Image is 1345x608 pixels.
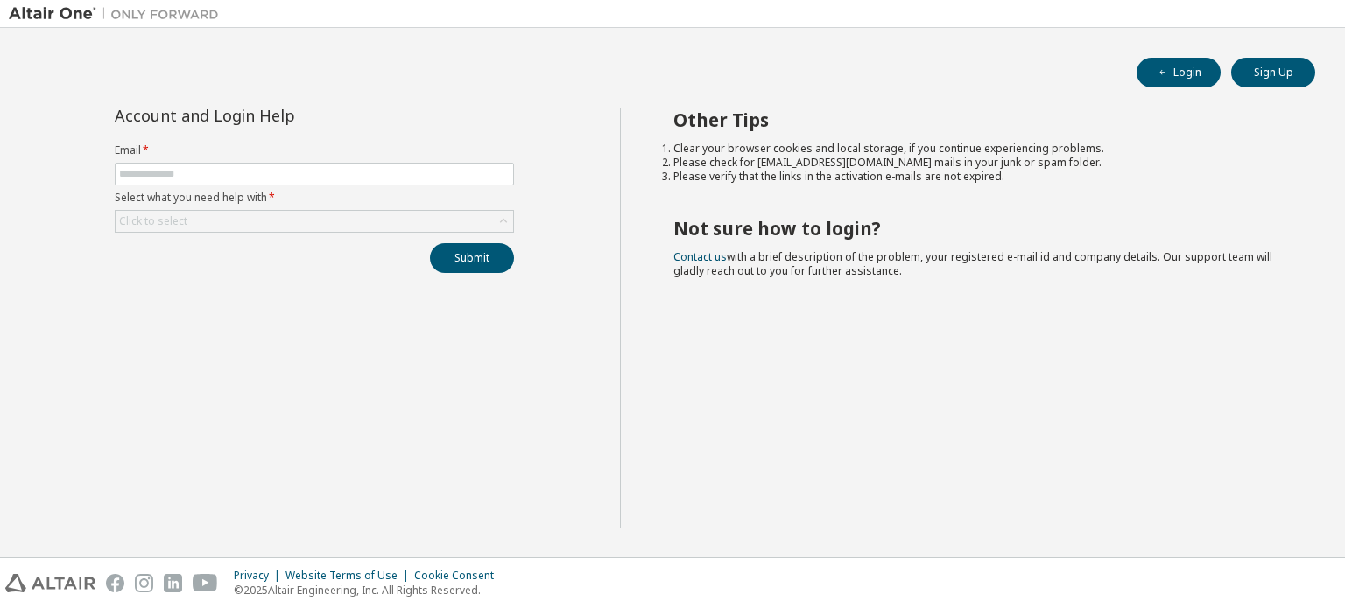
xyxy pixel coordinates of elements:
[234,583,504,598] p: © 2025 Altair Engineering, Inc. All Rights Reserved.
[234,569,285,583] div: Privacy
[1231,58,1315,87] button: Sign Up
[9,5,228,23] img: Altair One
[115,191,514,205] label: Select what you need help with
[673,249,1272,278] span: with a brief description of the problem, your registered e-mail id and company details. Our suppo...
[673,108,1285,131] h2: Other Tips
[135,574,153,592] img: instagram.svg
[164,574,182,592] img: linkedin.svg
[285,569,414,583] div: Website Terms of Use
[673,142,1285,156] li: Clear your browser cookies and local storage, if you continue experiencing problems.
[115,108,434,122] div: Account and Login Help
[106,574,124,592] img: facebook.svg
[673,217,1285,240] h2: Not sure how to login?
[673,249,727,264] a: Contact us
[414,569,504,583] div: Cookie Consent
[430,243,514,273] button: Submit
[1137,58,1221,87] button: Login
[116,211,513,232] div: Click to select
[673,170,1285,184] li: Please verify that the links in the activation e-mails are not expired.
[193,574,218,592] img: youtube.svg
[115,143,514,157] label: Email
[119,214,187,228] div: Click to select
[673,156,1285,170] li: Please check for [EMAIL_ADDRESS][DOMAIN_NAME] mails in your junk or spam folder.
[5,574,95,592] img: altair_logo.svg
